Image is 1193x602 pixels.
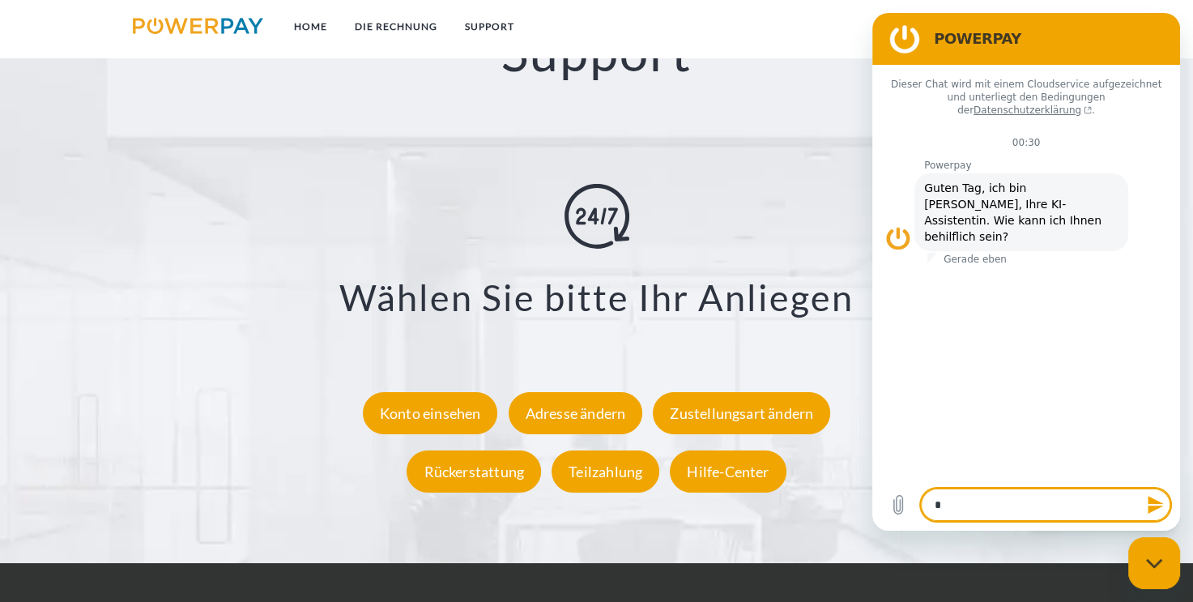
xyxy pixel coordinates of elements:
div: Konto einsehen [363,392,498,434]
a: Teilzahlung [548,463,663,480]
iframe: Schaltfläche zum Öffnen des Messaging-Fensters; Konversation läuft [1128,537,1180,589]
div: Zustellungsart ändern [653,392,830,434]
div: Hilfe-Center [670,450,786,493]
a: Adresse ändern [505,404,647,422]
div: Rückerstattung [407,450,541,493]
div: Teilzahlung [552,450,659,493]
img: online-shopping.svg [565,184,629,249]
a: DIE RECHNUNG [341,12,451,41]
a: Rückerstattung [403,463,545,480]
a: Zustellungsart ändern [649,404,834,422]
a: Konto einsehen [359,404,502,422]
div: Adresse ändern [509,392,643,434]
iframe: Messaging-Fenster [872,13,1180,531]
a: Home [280,12,341,41]
h3: Wählen Sie bitte Ihr Anliegen [80,275,1114,320]
a: agb [977,12,1027,41]
a: SUPPORT [451,12,528,41]
img: logo-powerpay.svg [133,18,263,34]
a: Hilfe-Center [666,463,790,480]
